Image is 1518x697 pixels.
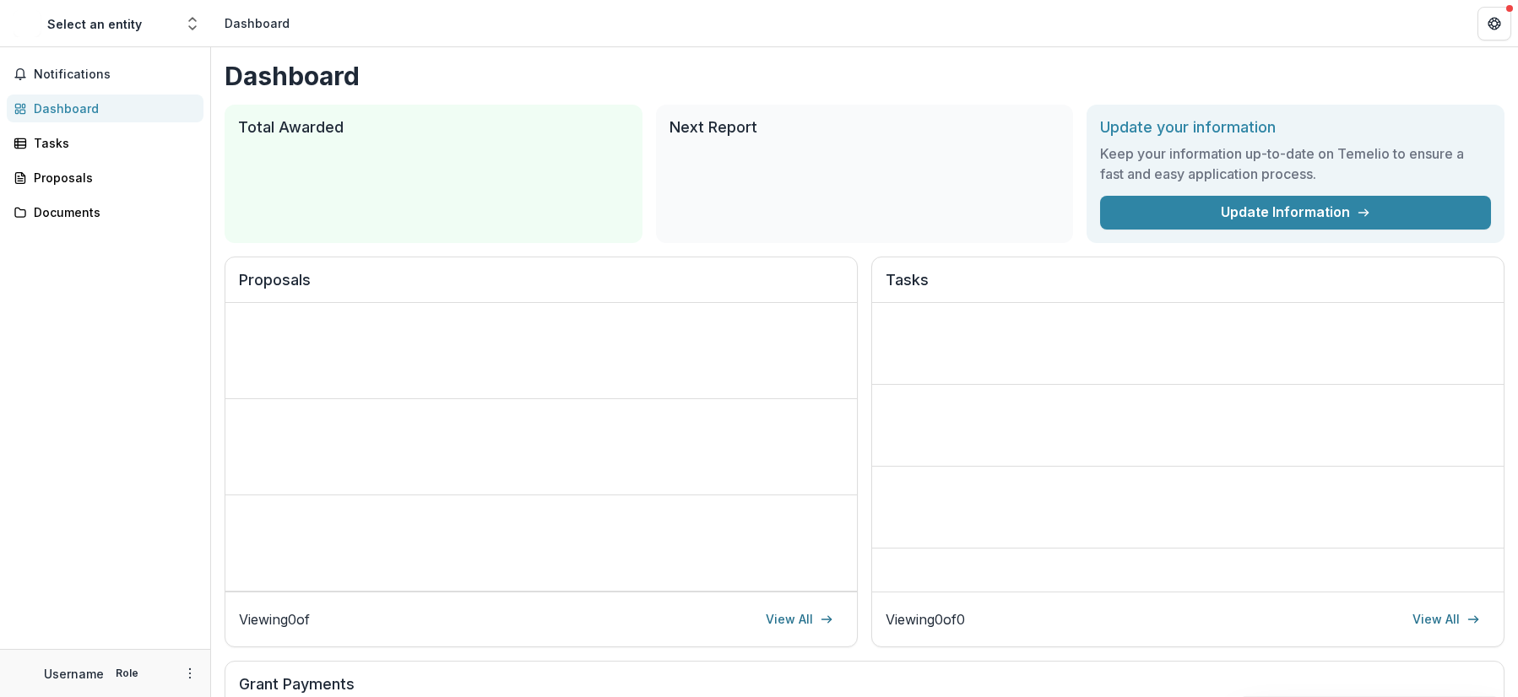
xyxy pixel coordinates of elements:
[239,609,310,629] p: Viewing 0 of
[180,663,200,683] button: More
[1100,196,1491,230] a: Update Information
[218,11,296,35] nav: breadcrumb
[34,203,190,221] div: Documents
[756,606,843,633] a: View All
[239,271,843,303] h2: Proposals
[670,118,1060,137] h2: Next Report
[7,198,203,226] a: Documents
[34,169,190,186] div: Proposals
[34,100,190,117] div: Dashboard
[7,129,203,157] a: Tasks
[34,68,197,82] span: Notifications
[47,15,142,33] div: Select an entity
[44,665,104,683] p: Username
[225,14,290,32] div: Dashboard
[1100,118,1491,137] h2: Update your information
[238,118,629,137] h2: Total Awarded
[111,666,144,681] p: Role
[34,134,190,152] div: Tasks
[1477,7,1511,41] button: Get Help
[7,95,203,122] a: Dashboard
[886,271,1490,303] h2: Tasks
[7,164,203,192] a: Proposals
[7,61,203,88] button: Notifications
[1402,606,1490,633] a: View All
[1100,143,1491,184] h3: Keep your information up-to-date on Temelio to ensure a fast and easy application process.
[886,609,965,629] p: Viewing 0 of 0
[181,7,204,41] button: Open entity switcher
[225,61,1504,91] h1: Dashboard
